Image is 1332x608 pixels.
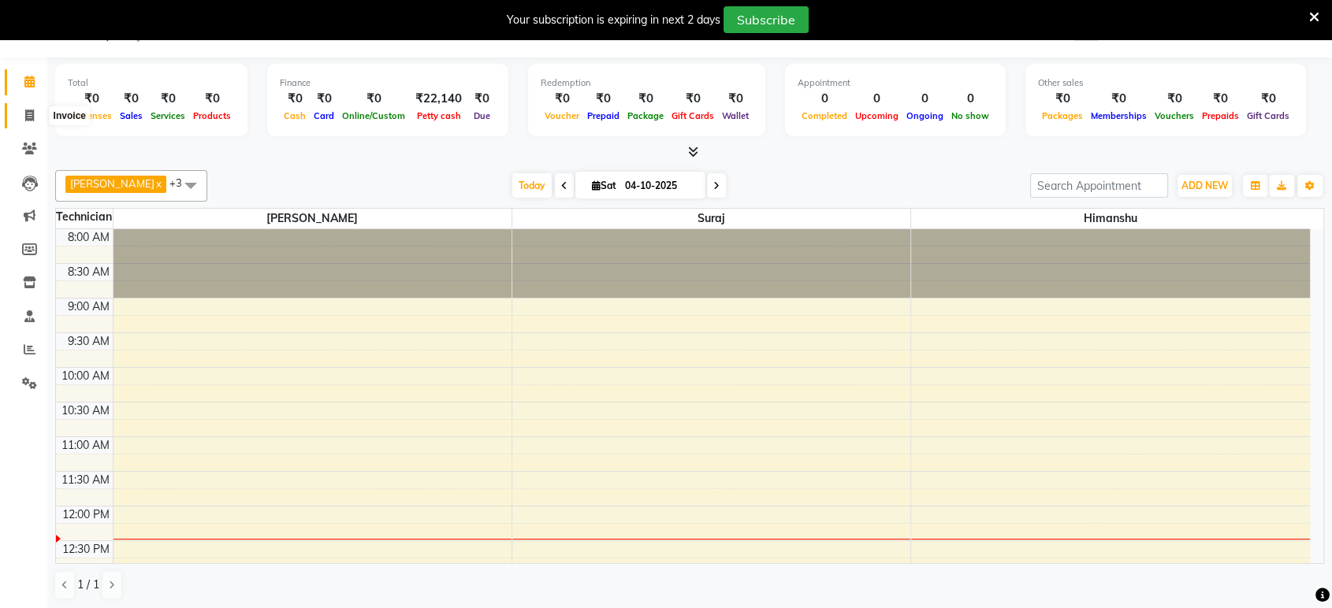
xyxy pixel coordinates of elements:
[470,110,494,121] span: Due
[1087,110,1151,121] span: Memberships
[310,90,338,108] div: ₹0
[718,110,753,121] span: Wallet
[798,110,851,121] span: Completed
[724,6,809,33] button: Subscribe
[65,333,113,350] div: 9:30 AM
[911,209,1310,228] span: Himanshu
[1151,90,1198,108] div: ₹0
[280,110,310,121] span: Cash
[1038,90,1087,108] div: ₹0
[58,402,113,419] div: 10:30 AM
[70,177,154,190] span: [PERSON_NAME]
[798,76,993,90] div: Appointment
[1243,110,1293,121] span: Gift Cards
[65,298,113,315] div: 9:00 AM
[583,90,623,108] div: ₹0
[409,90,468,108] div: ₹22,140
[798,90,851,108] div: 0
[512,209,910,228] span: Suraj
[116,110,147,121] span: Sales
[68,76,235,90] div: Total
[189,90,235,108] div: ₹0
[59,541,113,558] div: 12:30 PM
[280,90,310,108] div: ₹0
[468,90,496,108] div: ₹0
[58,472,113,488] div: 11:30 AM
[116,90,147,108] div: ₹0
[338,110,409,121] span: Online/Custom
[77,576,99,593] span: 1 / 1
[1038,76,1293,90] div: Other sales
[1087,90,1151,108] div: ₹0
[310,110,338,121] span: Card
[541,110,583,121] span: Voucher
[947,90,993,108] div: 0
[50,106,90,125] div: Invoice
[59,506,113,523] div: 12:00 PM
[280,76,496,90] div: Finance
[58,437,113,454] div: 11:00 AM
[1198,90,1243,108] div: ₹0
[1243,90,1293,108] div: ₹0
[1038,110,1087,121] span: Packages
[668,90,718,108] div: ₹0
[169,176,194,189] span: +3
[413,110,465,121] span: Petty cash
[507,12,720,28] div: Your subscription is expiring in next 2 days
[620,174,699,198] input: 2025-10-04
[623,110,668,121] span: Package
[147,110,189,121] span: Services
[668,110,718,121] span: Gift Cards
[623,90,668,108] div: ₹0
[718,90,753,108] div: ₹0
[1178,175,1232,197] button: ADD NEW
[588,180,620,191] span: Sat
[56,209,113,225] div: Technician
[902,110,947,121] span: Ongoing
[851,110,902,121] span: Upcoming
[189,110,235,121] span: Products
[541,76,753,90] div: Redemption
[1151,110,1198,121] span: Vouchers
[58,368,113,384] div: 10:00 AM
[113,209,512,228] span: [PERSON_NAME]
[65,264,113,280] div: 8:30 AM
[1030,173,1168,198] input: Search Appointment
[65,229,113,246] div: 8:00 AM
[541,90,583,108] div: ₹0
[902,90,947,108] div: 0
[1181,180,1228,191] span: ADD NEW
[147,90,189,108] div: ₹0
[851,90,902,108] div: 0
[154,177,162,190] a: x
[512,173,552,198] span: Today
[1198,110,1243,121] span: Prepaids
[338,90,409,108] div: ₹0
[583,110,623,121] span: Prepaid
[947,110,993,121] span: No show
[68,90,116,108] div: ₹0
